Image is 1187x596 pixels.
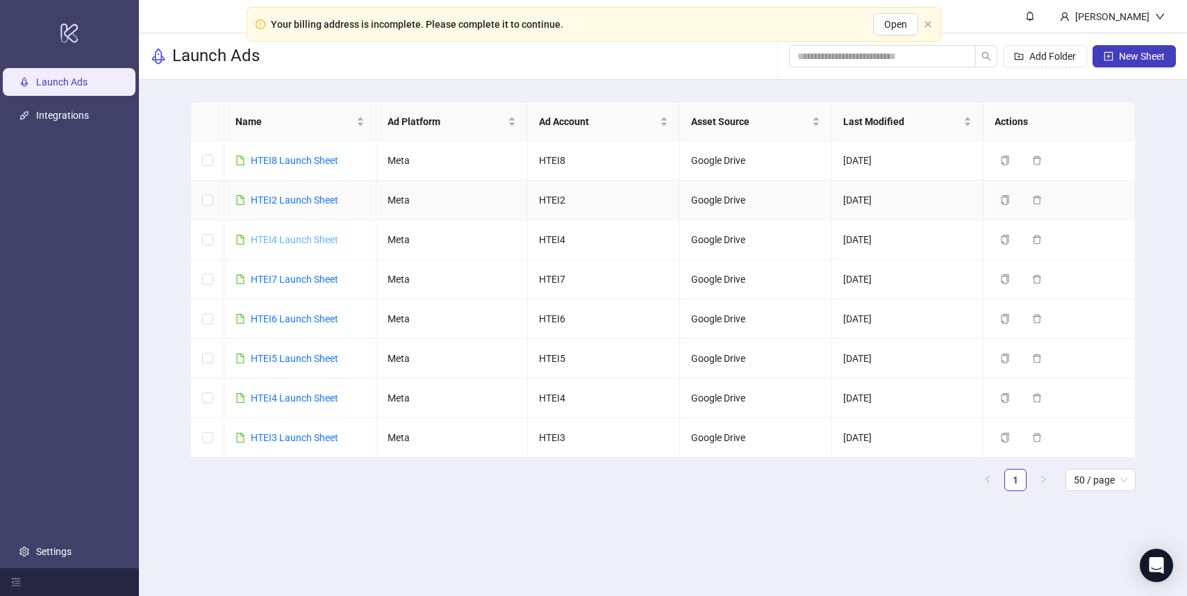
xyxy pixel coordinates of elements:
span: copy [1000,393,1010,403]
a: Launch Ads [36,77,88,88]
a: Settings [36,546,72,557]
span: copy [1000,235,1010,245]
li: 1 [1004,469,1027,491]
td: [DATE] [832,339,984,379]
span: delete [1032,354,1042,363]
span: Name [235,114,354,129]
li: Next Page [1032,469,1054,491]
span: close [924,20,932,28]
td: Meta [376,379,529,418]
span: bell [1025,11,1035,21]
a: HTEI4 Launch Sheet [251,392,338,404]
span: file [235,354,245,363]
button: left [977,469,999,491]
div: [PERSON_NAME] [1070,9,1155,24]
span: file [235,314,245,324]
td: [DATE] [832,220,984,260]
span: exclamation-circle [256,19,265,29]
td: Meta [376,141,529,181]
div: Your billing address is incomplete. Please complete it to continue. [271,17,563,32]
span: copy [1000,354,1010,363]
td: Google Drive [680,299,832,339]
a: 1 [1005,470,1026,490]
button: Open [873,13,918,35]
span: menu-fold [11,577,21,587]
td: HTEI8 [528,141,680,181]
span: right [1039,475,1047,483]
h3: Launch Ads [172,45,260,67]
td: Google Drive [680,141,832,181]
a: HTEI2 Launch Sheet [251,194,338,206]
span: Ad Account [539,114,657,129]
span: left [983,475,992,483]
th: Actions [983,103,1136,141]
span: delete [1032,235,1042,245]
th: Last Modified [832,103,984,141]
span: Asset Source [691,114,809,129]
td: Meta [376,220,529,260]
a: HTEI3 Launch Sheet [251,432,338,443]
span: delete [1032,156,1042,165]
span: copy [1000,433,1010,442]
td: Meta [376,299,529,339]
span: delete [1032,274,1042,284]
span: folder-add [1014,51,1024,61]
span: Add Folder [1029,51,1076,62]
td: Google Drive [680,418,832,458]
span: Open [884,19,907,30]
span: delete [1032,314,1042,324]
span: copy [1000,195,1010,205]
td: [DATE] [832,260,984,299]
td: HTEI5 [528,339,680,379]
th: Name [224,103,376,141]
td: Google Drive [680,181,832,220]
span: file [235,156,245,165]
button: close [924,20,932,29]
span: file [235,235,245,245]
td: Meta [376,260,529,299]
td: [DATE] [832,181,984,220]
a: HTEI8 Launch Sheet [251,155,338,166]
td: HTEI3 [528,418,680,458]
span: New Sheet [1119,51,1165,62]
span: rocket [150,48,167,65]
td: HTEI4 [528,220,680,260]
a: HTEI6 Launch Sheet [251,313,338,324]
td: Meta [376,418,529,458]
a: HTEI5 Launch Sheet [251,353,338,364]
span: copy [1000,314,1010,324]
span: Last Modified [843,114,961,129]
td: Google Drive [680,260,832,299]
a: HTEI4 Launch Sheet [251,234,338,245]
li: Previous Page [977,469,999,491]
span: search [981,51,991,61]
span: delete [1032,433,1042,442]
td: Meta [376,339,529,379]
span: 50 / page [1074,470,1127,490]
span: user [1060,12,1070,22]
td: HTEI2 [528,181,680,220]
button: New Sheet [1093,45,1176,67]
span: copy [1000,156,1010,165]
td: [DATE] [832,418,984,458]
button: Add Folder [1003,45,1087,67]
span: file [235,195,245,205]
button: right [1032,469,1054,491]
td: Meta [376,181,529,220]
td: Google Drive [680,339,832,379]
span: delete [1032,393,1042,403]
td: Google Drive [680,379,832,418]
span: copy [1000,274,1010,284]
span: Ad Platform [388,114,506,129]
span: delete [1032,195,1042,205]
div: Page Size [1065,469,1136,491]
td: Google Drive [680,220,832,260]
span: down [1155,12,1165,22]
td: HTEI6 [528,299,680,339]
span: plus-square [1104,51,1113,61]
td: [DATE] [832,141,984,181]
span: file [235,274,245,284]
th: Ad Platform [376,103,529,141]
a: Integrations [36,110,89,122]
span: file [235,393,245,403]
